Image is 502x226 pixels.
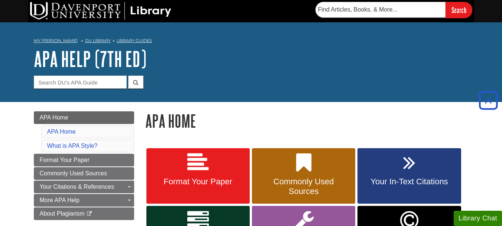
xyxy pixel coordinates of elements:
input: Search DU's APA Guide [34,76,127,89]
a: What is APA Style? [47,143,98,149]
a: APA Home [47,128,76,135]
span: Commonly Used Sources [258,177,350,196]
a: Format Your Paper [146,148,250,204]
input: Find Articles, Books, & More... [315,2,446,17]
a: More APA Help [34,194,134,207]
a: Library Guides [117,38,152,43]
span: Commonly Used Sources [40,170,107,176]
h1: APA Home [145,111,469,130]
button: Library Chat [454,211,502,226]
img: DU Library [30,2,171,20]
span: Your In-Text Citations [363,177,455,187]
a: Your Citations & References [34,181,134,193]
span: More APA Help [40,197,80,203]
nav: breadcrumb [34,36,469,48]
a: APA Home [34,111,134,124]
a: Your In-Text Citations [357,148,461,204]
span: Format Your Paper [152,177,244,187]
form: Searches DU Library's articles, books, and more [315,2,472,18]
a: APA Help (7th Ed) [34,47,146,70]
span: Your Citations & References [40,184,114,190]
a: My [PERSON_NAME] [34,38,78,44]
a: Format Your Paper [34,154,134,166]
a: Commonly Used Sources [252,148,355,204]
a: Commonly Used Sources [34,167,134,180]
span: About Plagiarism [40,210,85,217]
input: Search [446,2,472,18]
a: Back to Top [476,95,500,105]
a: DU Library [85,38,111,43]
span: Format Your Paper [40,157,90,163]
a: About Plagiarism [34,207,134,220]
i: This link opens in a new window [86,211,93,216]
span: APA Home [40,114,68,121]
